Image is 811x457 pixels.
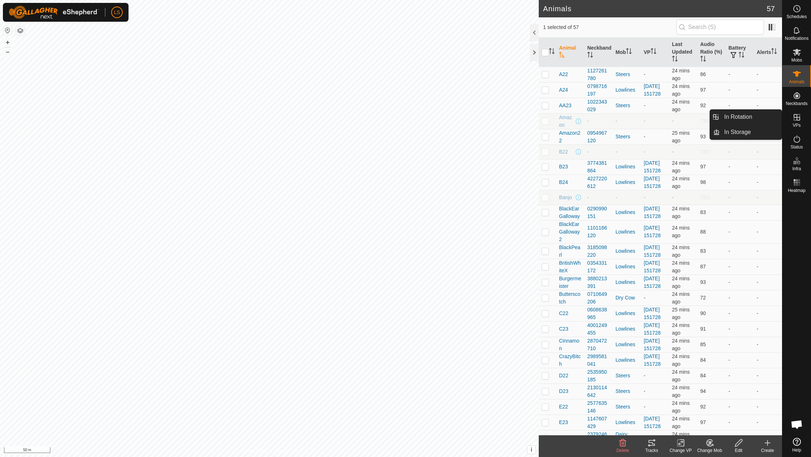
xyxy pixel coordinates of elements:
div: 1147607429 [587,415,610,430]
td: - [726,415,754,430]
a: Privacy Policy [241,448,268,454]
button: Reset Map [3,26,12,35]
div: 2379246455 [587,431,610,446]
td: - [726,383,754,399]
span: i [531,446,532,453]
td: - [726,67,754,82]
td: - [726,243,754,259]
span: 93 [700,279,706,285]
span: 2 Sep 2025 at 9:01 am [672,260,690,273]
div: Dairy Cows [615,431,638,446]
span: 2 Sep 2025 at 9:01 am [672,385,690,398]
span: 83 [700,209,706,215]
td: - [754,82,782,98]
div: 1127261780 [587,67,610,82]
span: B24 [559,179,568,186]
span: Eva [559,434,568,442]
span: 2 Sep 2025 at 9:01 am [672,160,690,173]
span: AA23 [559,102,571,109]
p-sorticon: Activate to sort [672,57,678,63]
span: Notifications [785,36,808,41]
span: C23 [559,325,568,333]
span: E22 [559,403,568,411]
span: 97 [700,164,706,169]
span: 2 Sep 2025 at 9:02 am [672,83,690,97]
a: In Storage [720,125,782,139]
td: - [726,290,754,306]
span: 2 Sep 2025 at 9:01 am [672,176,690,189]
td: - [726,399,754,415]
app-display-virtual-paddock-transition: - [644,149,646,155]
div: Lowlines [615,325,638,333]
div: 1101166120 [587,224,610,239]
td: - [754,98,782,113]
td: - [726,368,754,383]
a: [DATE] 151728 [644,338,661,351]
th: Last Updated [669,38,697,67]
p-sorticon: Activate to sort [700,57,706,63]
th: Mob [613,38,641,67]
span: 97 [700,87,706,93]
app-display-virtual-paddock-transition: - [644,388,646,394]
span: Delete [617,448,629,453]
span: 83 [700,248,706,254]
div: 0954967120 [587,129,610,144]
div: - [615,194,638,201]
h2: Animals [543,4,767,13]
app-display-virtual-paddock-transition: - [644,118,646,124]
td: - [726,274,754,290]
a: [DATE] 151728 [644,225,661,238]
a: [DATE] 151728 [644,83,661,97]
a: [DATE] 151728 [644,276,661,289]
span: VPs [793,123,801,127]
td: - [754,415,782,430]
span: 90 [700,310,706,316]
span: Banjo [559,194,572,201]
td: - [726,175,754,190]
div: Steers [615,387,638,395]
td: - [754,144,782,159]
span: 2 Sep 2025 at 9:02 am [672,369,690,382]
span: 85 [700,341,706,347]
td: - [754,383,782,399]
span: 98 [700,179,706,185]
span: 84 [700,357,706,363]
td: - [726,190,754,205]
div: Lowlines [615,341,638,348]
td: - [726,144,754,159]
div: Lowlines [615,209,638,216]
span: 87 [700,264,706,269]
div: 2870472710 [587,337,610,352]
div: Create [753,447,782,454]
span: TBD [700,194,710,200]
span: BritishWhiteX [559,259,581,274]
div: Lowlines [615,179,638,186]
span: A24 [559,86,568,94]
li: In Rotation [710,110,782,124]
td: - [754,175,782,190]
div: 2535950185 [587,368,610,383]
td: - [726,321,754,337]
td: - [754,290,782,306]
span: - [672,149,674,155]
div: Steers [615,133,638,141]
td: - [754,220,782,243]
a: [DATE] 151728 [644,244,661,258]
span: 2 Sep 2025 at 9:01 am [672,99,690,112]
span: E23 [559,419,568,426]
span: 2 Sep 2025 at 9:01 am [672,307,690,320]
span: Neckbands [786,101,807,106]
div: Dry Cow [615,294,638,302]
app-display-virtual-paddock-transition: - [644,373,646,378]
span: TBD [700,118,710,124]
div: Lowlines [615,263,638,271]
div: Lowlines [615,247,638,255]
li: In Storage [710,125,782,139]
p-sorticon: Activate to sort [549,49,555,55]
span: D23 [559,387,568,395]
td: - [754,430,782,446]
app-display-virtual-paddock-transition: - [644,102,646,108]
td: - [754,306,782,321]
div: Tracks [637,447,666,454]
div: 3774381864 [587,159,610,175]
